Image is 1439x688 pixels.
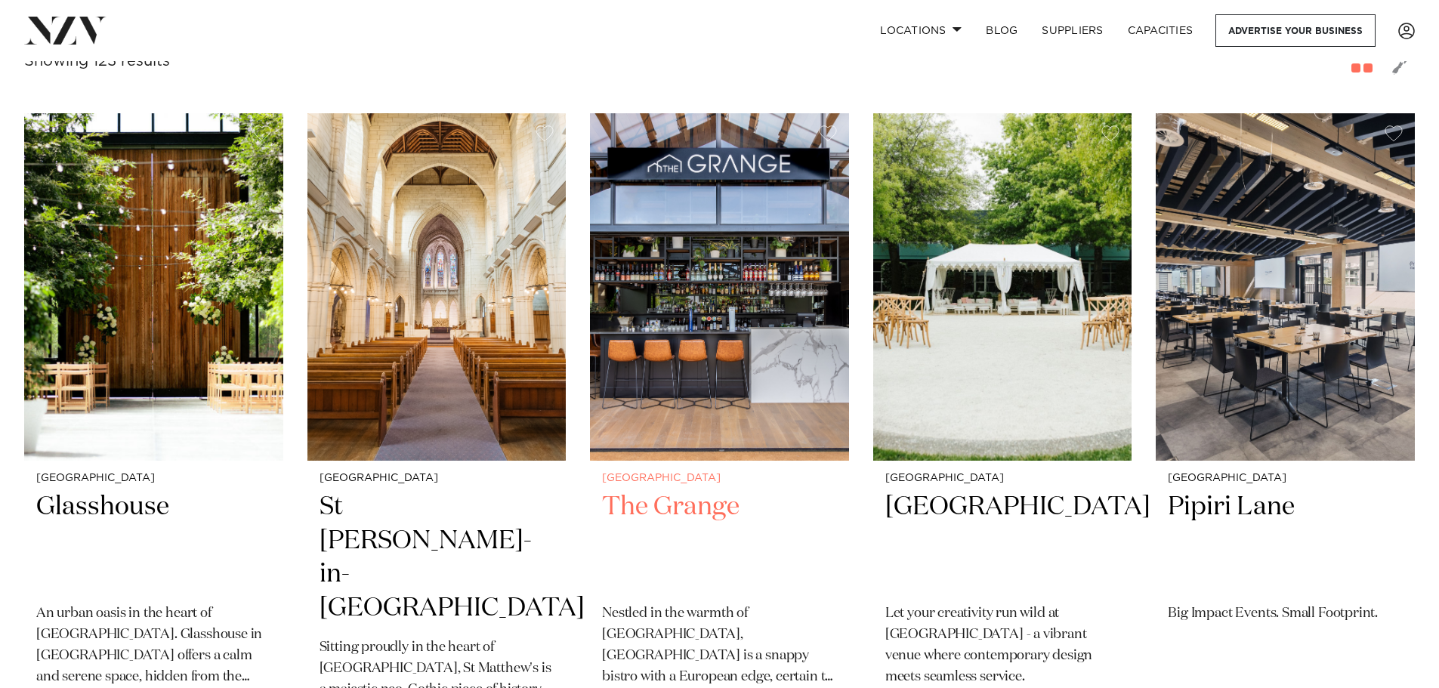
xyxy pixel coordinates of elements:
div: Showing 123 results [24,50,170,73]
h2: St [PERSON_NAME]-in-[GEOGRAPHIC_DATA] [320,490,554,626]
p: An urban oasis in the heart of [GEOGRAPHIC_DATA]. Glasshouse in [GEOGRAPHIC_DATA] offers a calm a... [36,603,271,688]
h2: Pipiri Lane [1168,490,1403,592]
small: [GEOGRAPHIC_DATA] [36,473,271,484]
h2: Glasshouse [36,490,271,592]
small: [GEOGRAPHIC_DATA] [320,473,554,484]
a: SUPPLIERS [1030,14,1115,47]
h2: [GEOGRAPHIC_DATA] [885,490,1120,592]
a: Capacities [1116,14,1206,47]
small: [GEOGRAPHIC_DATA] [885,473,1120,484]
img: nzv-logo.png [24,17,107,44]
small: [GEOGRAPHIC_DATA] [602,473,837,484]
a: Advertise your business [1215,14,1376,47]
a: BLOG [974,14,1030,47]
p: Nestled in the warmth of [GEOGRAPHIC_DATA], [GEOGRAPHIC_DATA] is a snappy bistro with a European ... [602,603,837,688]
h2: The Grange [602,490,837,592]
p: Let your creativity run wild at [GEOGRAPHIC_DATA] - a vibrant venue where contemporary design mee... [885,603,1120,688]
small: [GEOGRAPHIC_DATA] [1168,473,1403,484]
a: Locations [868,14,974,47]
p: Big Impact Events. Small Footprint. [1168,603,1403,625]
